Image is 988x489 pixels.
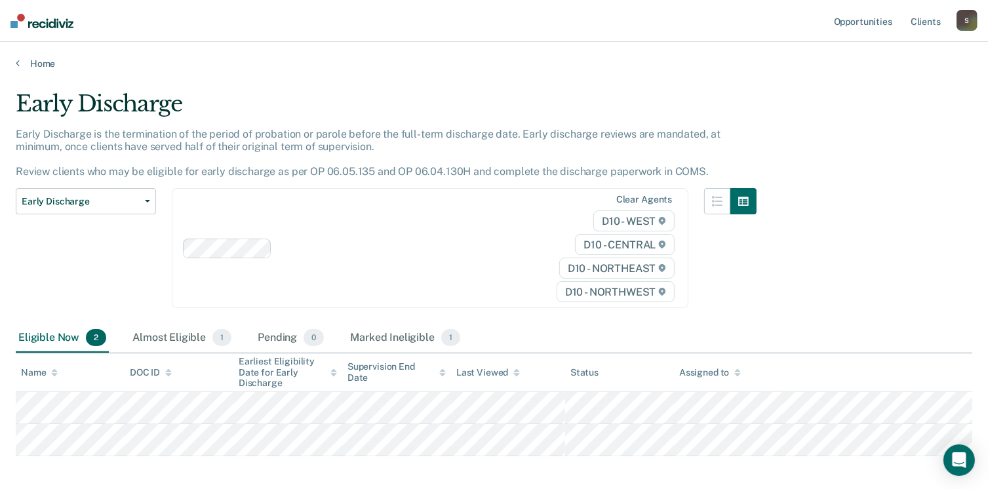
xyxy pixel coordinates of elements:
span: 1 [212,329,231,346]
span: D10 - WEST [593,210,675,231]
div: Supervision End Date [347,361,446,383]
div: Assigned to [679,367,741,378]
div: Last Viewed [456,367,520,378]
div: Status [570,367,599,378]
div: Pending0 [255,324,326,353]
div: Eligible Now2 [16,324,109,353]
div: Early Discharge [16,90,757,128]
button: Early Discharge [16,188,156,214]
span: 1 [441,329,460,346]
div: Marked Ineligible1 [347,324,463,353]
div: Almost Eligible1 [130,324,234,353]
span: D10 - NORTHWEST [557,281,675,302]
div: Name [21,367,58,378]
div: Open Intercom Messenger [943,444,975,476]
span: D10 - CENTRAL [575,234,675,255]
span: 0 [304,329,324,346]
button: S [957,10,978,31]
p: Early Discharge is the termination of the period of probation or parole before the full-term disc... [16,128,721,178]
span: Early Discharge [22,196,140,207]
img: Recidiviz [10,14,73,28]
div: Clear agents [616,194,672,205]
div: Earliest Eligibility Date for Early Discharge [239,356,337,389]
span: 2 [86,329,106,346]
span: D10 - NORTHEAST [559,258,675,279]
div: DOC ID [130,367,172,378]
a: Home [16,58,972,69]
